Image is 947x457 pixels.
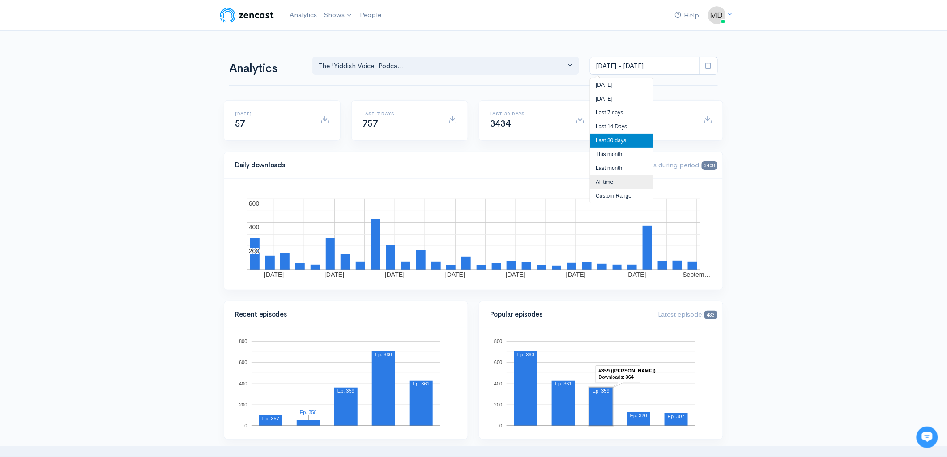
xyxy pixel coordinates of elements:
li: Last 30 days [590,134,653,148]
li: All time [590,175,653,189]
svg: A chart. [235,339,457,428]
text: [DATE] [506,271,525,278]
text: 200 [249,247,260,254]
a: Help [671,6,703,25]
h1: Hi 👋 [13,43,166,58]
text: [DATE] [385,271,405,278]
text: 600 [494,360,502,365]
h6: [DATE] [235,111,310,116]
text: [DATE] [264,271,284,278]
div: The 'Yiddish Voice' Podca... [318,61,565,71]
li: [DATE] [590,78,653,92]
a: People [356,5,385,25]
h6: Last 30 days [490,111,565,116]
button: The 'Yiddish Voice' Podca... [312,57,579,75]
text: #359 ([PERSON_NAME]) [599,368,656,373]
text: 400 [249,224,260,231]
text: Ep. 360 [517,352,534,357]
li: Custom Range [590,189,653,203]
span: 3434 [490,118,511,129]
text: [DATE] [324,271,344,278]
span: 757 [363,118,378,129]
text: 0 [499,423,502,428]
button: New conversation [14,118,165,136]
li: Last 14 Days [590,120,653,134]
span: Downloads during period: [622,161,717,169]
text: 600 [249,200,260,207]
span: New conversation [58,124,107,131]
text: Ep. 320 [630,413,647,418]
input: Search articles [26,168,160,186]
p: Find an answer quickly [12,153,167,164]
text: Ep. 360 [375,352,392,357]
text: Ep. 307 [668,414,685,419]
h1: Analytics [229,62,302,75]
text: 400 [494,381,502,386]
h4: Recent episodes [235,311,452,318]
text: 200 [494,402,502,407]
img: ZenCast Logo [218,6,275,24]
text: 200 [239,402,247,407]
li: This month [590,148,653,161]
text: 800 [239,339,247,344]
text: 800 [494,339,502,344]
a: Shows [320,5,356,25]
h6: Last 7 days [363,111,437,116]
text: Ep. 361 [555,381,572,386]
h2: Just let us know if you need anything and we'll be happy to help! 🙂 [13,59,166,102]
h4: Daily downloads [235,161,611,169]
text: [DATE] [627,271,646,278]
text: Ep. 361 [413,381,430,386]
input: analytics date range selector [590,57,700,75]
text: [DATE] [566,271,586,278]
span: Latest episode: [658,310,717,318]
text: 600 [239,360,247,365]
svg: A chart. [235,190,712,279]
li: [DATE] [590,92,653,106]
text: Septem… [683,271,711,278]
h6: All time [618,111,692,116]
text: Ep. 358 [300,410,317,415]
span: 57 [235,118,245,129]
svg: A chart. [490,339,712,428]
li: Last month [590,161,653,175]
img: ... [708,6,726,24]
text: 400 [239,381,247,386]
text: Ep. 359 [593,388,610,394]
li: Last 7 days [590,106,653,120]
iframe: gist-messenger-bubble-iframe [917,427,938,448]
text: 364 [626,374,634,380]
text: Ep. 359 [337,388,354,394]
a: Analytics [286,5,320,25]
span: 3408 [702,161,717,170]
text: Downloads: [599,374,624,380]
span: 433 [704,311,717,319]
text: [DATE] [445,271,465,278]
h4: Popular episodes [490,311,648,318]
text: 0 [244,423,247,428]
text: Ep. 357 [262,416,279,421]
